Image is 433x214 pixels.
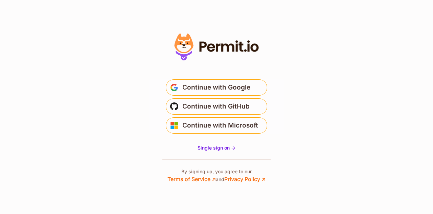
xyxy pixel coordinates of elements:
button: Continue with GitHub [166,98,267,115]
a: Terms of Service ↗ [167,176,216,182]
span: Continue with Microsoft [182,120,258,131]
a: Single sign on -> [198,144,235,151]
button: Continue with Google [166,79,267,96]
a: Privacy Policy ↗ [224,176,266,182]
p: By signing up, you agree to our and [167,168,266,183]
span: Continue with GitHub [182,101,250,112]
button: Continue with Microsoft [166,117,267,134]
span: Single sign on -> [198,145,235,151]
span: Continue with Google [182,82,250,93]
